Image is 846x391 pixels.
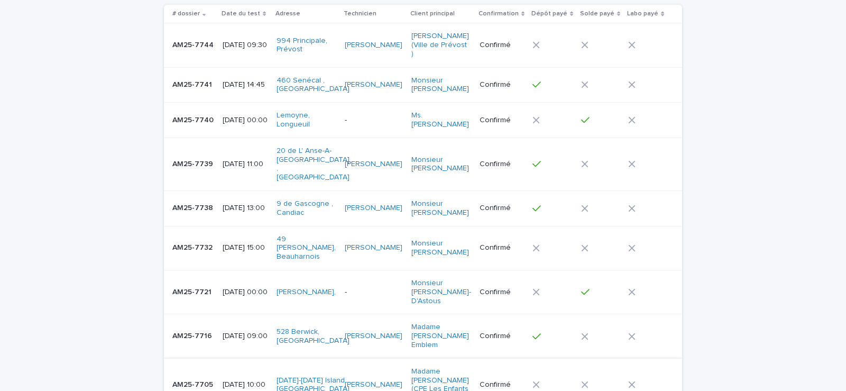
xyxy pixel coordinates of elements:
[222,8,260,20] p: Date du test
[480,80,524,89] p: Confirmé
[277,235,336,261] a: 49 [PERSON_NAME], Beauharnois
[164,226,682,270] tr: AM25-7732AM25-7732 [DATE] 15:0049 [PERSON_NAME], Beauharnois [PERSON_NAME] Monsieur [PERSON_NAME]...
[223,80,268,89] p: [DATE] 14:45
[223,288,268,297] p: [DATE] 00:00
[411,199,470,217] a: Monsieur [PERSON_NAME]
[411,32,470,58] a: [PERSON_NAME] (Ville de Prévost )
[164,138,682,190] tr: AM25-7739AM25-7739 [DATE] 11:0020 de L' Anse-A-[GEOGRAPHIC_DATA] , [GEOGRAPHIC_DATA] [PERSON_NAME...
[172,202,215,213] p: AM25-7738
[480,41,524,50] p: Confirmé
[345,80,402,89] a: [PERSON_NAME]
[480,116,524,125] p: Confirmé
[172,114,216,125] p: AM25-7740
[172,330,214,341] p: AM25-7716
[344,8,376,20] p: Technicien
[345,380,402,389] a: [PERSON_NAME]
[275,8,300,20] p: Adresse
[480,204,524,213] p: Confirmé
[164,23,682,67] tr: AM25-7744AM25-7744 [DATE] 09:30994 Principale, Prévost [PERSON_NAME] [PERSON_NAME] (Ville de Prév...
[480,380,524,389] p: Confirmé
[172,39,216,50] p: AM25-7744
[164,103,682,138] tr: AM25-7740AM25-7740 [DATE] 00:00Lemoyne, Longueuil -Ms. [PERSON_NAME] Confirmé
[172,286,214,297] p: AM25-7721
[277,199,335,217] a: 9 de Gascogne , Candiac
[627,8,658,20] p: Labo payé
[277,76,350,94] a: 460 Senécal , [GEOGRAPHIC_DATA]
[411,279,471,305] a: Monsieur [PERSON_NAME]-D'Astous
[480,288,524,297] p: Confirmé
[223,204,268,213] p: [DATE] 13:00
[345,116,403,125] p: -
[172,8,200,20] p: # dossier
[410,8,455,20] p: Client principal
[277,37,335,54] a: 994 Principale, Prévost
[277,147,350,182] a: 20 de L' Anse-A-[GEOGRAPHIC_DATA] , [GEOGRAPHIC_DATA]
[411,156,470,174] a: Monsieur [PERSON_NAME]
[480,332,524,341] p: Confirmé
[345,41,402,50] a: [PERSON_NAME]
[172,78,214,89] p: AM25-7741
[345,160,402,169] a: [PERSON_NAME]
[480,243,524,252] p: Confirmé
[223,116,268,125] p: [DATE] 00:00
[223,243,268,252] p: [DATE] 15:00
[164,67,682,103] tr: AM25-7741AM25-7741 [DATE] 14:45460 Senécal , [GEOGRAPHIC_DATA] [PERSON_NAME] Monsieur [PERSON_NAM...
[223,380,268,389] p: [DATE] 10:00
[580,8,614,20] p: Solde payé
[277,111,335,129] a: Lemoyne, Longueuil
[277,328,350,345] a: 528 Berwick, [GEOGRAPHIC_DATA]
[479,8,519,20] p: Confirmation
[172,241,215,252] p: AM25-7732
[164,314,682,358] tr: AM25-7716AM25-7716 [DATE] 09:00528 Berwick, [GEOGRAPHIC_DATA] [PERSON_NAME] Madame [PERSON_NAME] ...
[411,76,470,94] a: Monsieur [PERSON_NAME]
[411,239,470,257] a: Monsieur [PERSON_NAME]
[345,243,402,252] a: [PERSON_NAME]
[345,204,402,213] a: [PERSON_NAME]
[345,332,402,341] a: [PERSON_NAME]
[223,332,268,341] p: [DATE] 09:00
[480,160,524,169] p: Confirmé
[164,190,682,226] tr: AM25-7738AM25-7738 [DATE] 13:009 de Gascogne , Candiac [PERSON_NAME] Monsieur [PERSON_NAME] Confirmé
[172,378,215,389] p: AM25-7705
[345,288,403,297] p: -
[172,158,215,169] p: AM25-7739
[531,8,567,20] p: Dépôt payé
[411,111,470,129] a: Ms. [PERSON_NAME]
[223,41,268,50] p: [DATE] 09:30
[223,160,268,169] p: [DATE] 11:00
[277,288,336,297] a: [PERSON_NAME],
[164,270,682,314] tr: AM25-7721AM25-7721 [DATE] 00:00[PERSON_NAME], -Monsieur [PERSON_NAME]-D'Astous Confirmé
[411,323,470,349] a: Madame [PERSON_NAME] Emblem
